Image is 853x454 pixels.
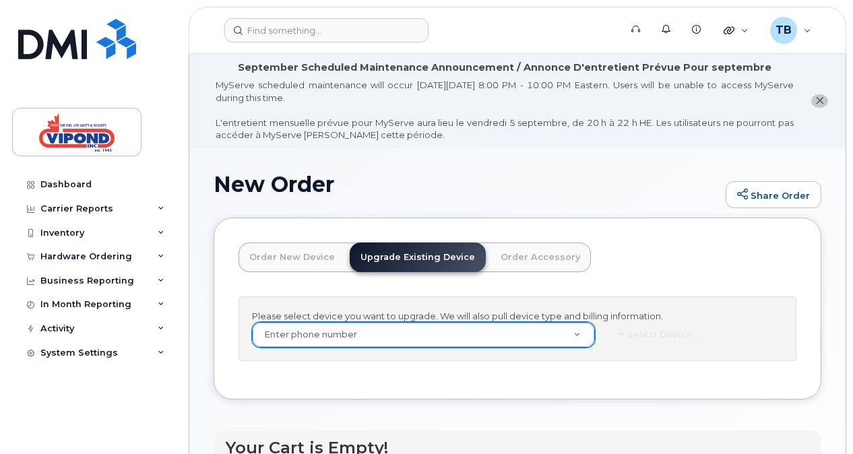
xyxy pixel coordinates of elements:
[811,94,828,108] button: close notification
[490,242,591,272] a: Order Accessory
[214,172,719,196] h1: New Order
[350,242,486,272] a: Upgrade Existing Device
[239,296,796,362] div: Please select device you want to upgrade. We will also pull device type and billing information.
[238,61,771,75] div: September Scheduled Maintenance Announcement / Annonce D'entretient Prévue Pour septembre
[726,181,821,208] a: Share Order
[239,242,346,272] a: Order New Device
[256,329,357,341] span: Enter phone number
[253,323,594,347] a: Enter phone number
[216,79,794,141] div: MyServe scheduled maintenance will occur [DATE][DATE] 8:00 PM - 10:00 PM Eastern. Users will be u...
